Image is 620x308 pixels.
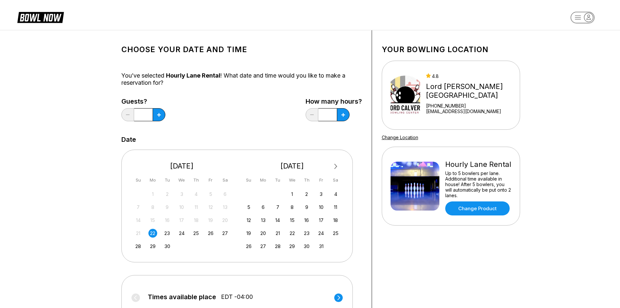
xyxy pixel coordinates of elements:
[331,190,340,198] div: Choose Saturday, October 4th, 2025
[317,216,325,225] div: Choose Friday, October 17th, 2025
[148,190,157,198] div: Not available Monday, September 1st, 2025
[259,176,268,184] div: Mo
[206,190,215,198] div: Not available Friday, September 5th, 2025
[177,176,186,184] div: We
[445,170,511,198] div: Up to 5 bowlers per lane. Additional time available in house! After 5 bowlers, you will automatic...
[166,72,220,79] span: Hourly Lane Rental
[391,162,439,211] img: Hourly Lane Rental
[445,160,511,169] div: Hourly Lane Rental
[221,293,253,301] span: EDT -04:00
[391,71,420,120] img: Lord Calvert Bowling Center
[134,203,143,212] div: Not available Sunday, September 7th, 2025
[192,190,200,198] div: Not available Thursday, September 4th, 2025
[288,242,296,251] div: Choose Wednesday, October 29th, 2025
[302,242,311,251] div: Choose Thursday, October 30th, 2025
[221,190,229,198] div: Not available Saturday, September 6th, 2025
[331,203,340,212] div: Choose Saturday, October 11th, 2025
[163,216,172,225] div: Not available Tuesday, September 16th, 2025
[273,203,282,212] div: Choose Tuesday, October 7th, 2025
[317,242,325,251] div: Choose Friday, October 31st, 2025
[317,203,325,212] div: Choose Friday, October 10th, 2025
[288,176,296,184] div: We
[121,45,362,54] h1: Choose your Date and time
[426,109,517,114] a: [EMAIL_ADDRESS][DOMAIN_NAME]
[192,203,200,212] div: Not available Thursday, September 11th, 2025
[273,229,282,238] div: Choose Tuesday, October 21st, 2025
[121,136,136,143] label: Date
[331,161,341,172] button: Next Month
[273,242,282,251] div: Choose Tuesday, October 28th, 2025
[382,45,520,54] h1: Your bowling location
[134,216,143,225] div: Not available Sunday, September 14th, 2025
[134,176,143,184] div: Su
[426,103,517,109] div: [PHONE_NUMBER]
[206,216,215,225] div: Not available Friday, September 19th, 2025
[192,216,200,225] div: Not available Thursday, September 18th, 2025
[302,176,311,184] div: Th
[192,229,200,238] div: Choose Thursday, September 25th, 2025
[163,190,172,198] div: Not available Tuesday, September 2nd, 2025
[244,176,253,184] div: Su
[148,216,157,225] div: Not available Monday, September 15th, 2025
[317,176,325,184] div: Fr
[302,216,311,225] div: Choose Thursday, October 16th, 2025
[259,229,268,238] div: Choose Monday, October 20th, 2025
[445,201,510,215] a: Change Product
[244,216,253,225] div: Choose Sunday, October 12th, 2025
[134,229,143,238] div: Not available Sunday, September 21st, 2025
[177,216,186,225] div: Not available Wednesday, September 17th, 2025
[192,176,200,184] div: Th
[306,98,362,105] label: How many hours?
[177,203,186,212] div: Not available Wednesday, September 10th, 2025
[273,176,282,184] div: Tu
[426,73,517,79] div: 4.8
[148,242,157,251] div: Choose Monday, September 29th, 2025
[131,162,232,170] div: [DATE]
[331,216,340,225] div: Choose Saturday, October 18th, 2025
[288,190,296,198] div: Choose Wednesday, October 1st, 2025
[331,176,340,184] div: Sa
[273,216,282,225] div: Choose Tuesday, October 14th, 2025
[206,203,215,212] div: Not available Friday, September 12th, 2025
[148,293,216,301] span: Times available place
[302,190,311,198] div: Choose Thursday, October 2nd, 2025
[134,242,143,251] div: Choose Sunday, September 28th, 2025
[148,203,157,212] div: Not available Monday, September 8th, 2025
[288,216,296,225] div: Choose Wednesday, October 15th, 2025
[206,176,215,184] div: Fr
[148,176,157,184] div: Mo
[221,229,229,238] div: Choose Saturday, September 27th, 2025
[242,162,343,170] div: [DATE]
[288,229,296,238] div: Choose Wednesday, October 22nd, 2025
[259,216,268,225] div: Choose Monday, October 13th, 2025
[177,190,186,198] div: Not available Wednesday, September 3rd, 2025
[121,72,362,86] div: You’ve selected ! What date and time would you like to make a reservation for?
[302,229,311,238] div: Choose Thursday, October 23rd, 2025
[317,190,325,198] div: Choose Friday, October 3rd, 2025
[288,203,296,212] div: Choose Wednesday, October 8th, 2025
[244,242,253,251] div: Choose Sunday, October 26th, 2025
[317,229,325,238] div: Choose Friday, October 24th, 2025
[259,203,268,212] div: Choose Monday, October 6th, 2025
[382,135,418,140] a: Change Location
[121,98,165,105] label: Guests?
[331,229,340,238] div: Choose Saturday, October 25th, 2025
[221,203,229,212] div: Not available Saturday, September 13th, 2025
[259,242,268,251] div: Choose Monday, October 27th, 2025
[163,176,172,184] div: Tu
[148,229,157,238] div: Choose Monday, September 22nd, 2025
[302,203,311,212] div: Choose Thursday, October 9th, 2025
[221,216,229,225] div: Not available Saturday, September 20th, 2025
[426,82,517,100] div: Lord [PERSON_NAME][GEOGRAPHIC_DATA]
[206,229,215,238] div: Choose Friday, September 26th, 2025
[221,176,229,184] div: Sa
[244,203,253,212] div: Choose Sunday, October 5th, 2025
[133,189,231,251] div: month 2025-09
[163,203,172,212] div: Not available Tuesday, September 9th, 2025
[163,242,172,251] div: Choose Tuesday, September 30th, 2025
[243,189,341,251] div: month 2025-10
[163,229,172,238] div: Choose Tuesday, September 23rd, 2025
[244,229,253,238] div: Choose Sunday, October 19th, 2025
[177,229,186,238] div: Choose Wednesday, September 24th, 2025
